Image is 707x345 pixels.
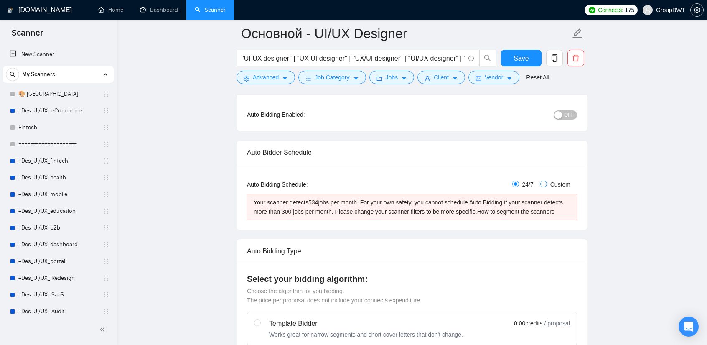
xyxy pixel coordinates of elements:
[544,319,570,327] span: / proposal
[690,3,704,17] button: setting
[247,180,357,189] div: Auto Bidding Schedule:
[514,319,542,328] span: 0.00 credits
[22,66,55,83] span: My Scanners
[10,46,107,63] a: New Scanner
[103,158,109,164] span: holder
[625,5,634,15] span: 175
[237,71,295,84] button: settingAdvancedcaret-down
[247,110,357,119] div: Auto Bidding Enabled:
[253,73,279,82] span: Advanced
[244,75,249,82] span: setting
[18,303,98,320] a: +Des_UI/UX_ Audit
[476,75,481,82] span: idcard
[572,28,583,39] span: edit
[247,288,422,304] span: Choose the algorithm for you bidding. The price per proposal does not include your connects expen...
[140,6,178,13] a: dashboardDashboard
[18,203,98,220] a: +Des_UI/UX_education
[247,141,577,164] div: Auto Bidder Schedule
[5,27,50,44] span: Scanner
[353,75,359,82] span: caret-down
[468,56,474,61] span: info-circle
[18,119,98,136] a: Fintech
[18,270,98,286] a: +Des_UI/UX_ Redesign
[506,75,512,82] span: caret-down
[526,73,549,82] a: Reset All
[468,71,519,84] button: idcardVendorcaret-down
[547,54,562,62] span: copy
[242,53,465,64] input: Search Freelance Jobs...
[18,220,98,236] a: +Des_UI/UX_b2b
[18,253,98,270] a: +Des_UI/UX_portal
[18,153,98,169] a: +Des_UI/UX_fintech
[103,91,109,97] span: holder
[6,68,19,81] button: search
[98,6,123,13] a: homeHome
[479,50,496,66] button: search
[103,107,109,114] span: holder
[376,75,382,82] span: folder
[564,110,574,120] span: OFF
[369,71,415,84] button: folderJobscaret-down
[247,239,577,263] div: Auto Bidding Type
[690,7,704,13] a: setting
[425,75,430,82] span: user
[103,124,109,131] span: holder
[269,319,463,329] div: Template Bidder
[452,75,458,82] span: caret-down
[305,75,311,82] span: bars
[679,317,699,337] div: Open Intercom Messenger
[18,169,98,186] a: +Des_UI/UX_health
[417,71,465,84] button: userClientcaret-down
[519,180,537,189] span: 24/7
[103,258,109,265] span: holder
[18,86,98,102] a: 🎨 [GEOGRAPHIC_DATA]
[103,308,109,315] span: holder
[485,73,503,82] span: Vendor
[567,50,584,66] button: delete
[269,330,463,339] div: Works great for narrow segments and short cover letters that don't change.
[315,73,349,82] span: Job Category
[7,4,13,17] img: logo
[241,23,570,44] input: Scanner name...
[568,54,584,62] span: delete
[6,72,19,77] span: search
[434,73,449,82] span: Client
[480,54,496,62] span: search
[18,136,98,153] a: ====================
[386,73,398,82] span: Jobs
[18,186,98,203] a: +Des_UI/UX_mobile
[103,191,109,198] span: holder
[18,102,98,119] a: +Des_UI/UX_ eCommerce
[103,225,109,231] span: holder
[3,46,114,63] li: New Scanner
[254,198,570,216] div: Your scanner detects 534 jobs per month. For your own safety, you cannot schedule Auto Bidding if...
[589,7,595,13] img: upwork-logo.png
[546,50,563,66] button: copy
[298,71,366,84] button: barsJob Categorycaret-down
[103,208,109,215] span: holder
[103,241,109,248] span: holder
[645,7,651,13] span: user
[401,75,407,82] span: caret-down
[691,7,703,13] span: setting
[103,141,109,148] span: holder
[501,50,542,66] button: Save
[103,291,109,298] span: holder
[598,5,623,15] span: Connects:
[282,75,288,82] span: caret-down
[514,53,529,64] span: Save
[247,273,577,285] h4: Select your bidding algorithm:
[103,174,109,181] span: holder
[103,275,109,281] span: holder
[18,286,98,303] a: +Des_UI/UX_ SaaS
[195,6,226,13] a: searchScanner
[547,180,574,189] span: Custom
[18,236,98,253] a: +Des_UI/UX_dashboard
[99,325,108,334] span: double-left
[477,208,554,215] a: How to segment the scanners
